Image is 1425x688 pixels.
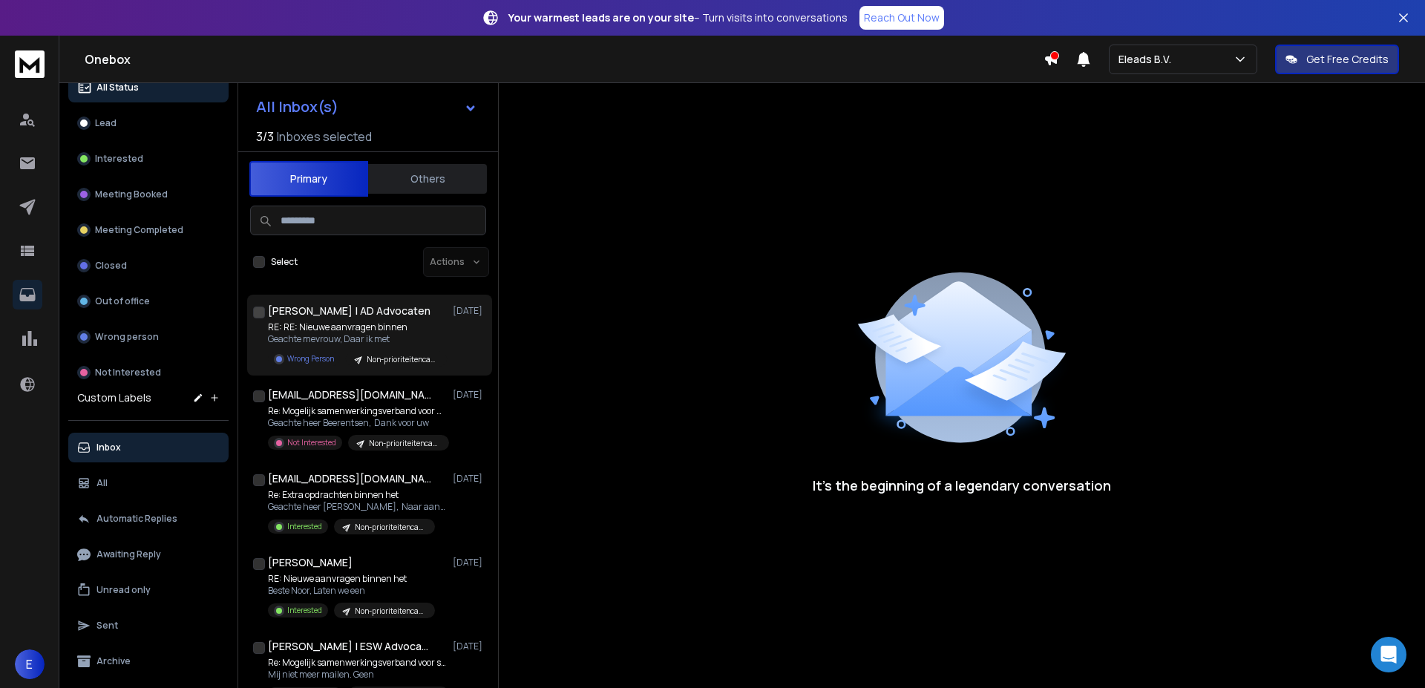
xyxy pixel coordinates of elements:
label: Select [271,256,298,268]
p: Not Interested [287,437,336,448]
button: All Status [68,73,229,102]
p: All [96,477,108,489]
strong: Your warmest leads are on your site [508,10,694,24]
img: logo [15,50,45,78]
h3: Inboxes selected [277,128,372,145]
span: 3 / 3 [256,128,274,145]
h1: All Inbox(s) [256,99,338,114]
button: Sent [68,611,229,641]
button: Meeting Completed [68,215,229,245]
p: Closed [95,260,127,272]
p: Mij niet meer mailen. Geen [268,669,446,681]
p: Geachte heer Beerentsen, Dank voor uw [268,417,446,429]
p: Out of office [95,295,150,307]
button: Meeting Booked [68,180,229,209]
p: [DATE] [453,305,486,317]
p: [DATE] [453,473,486,485]
p: – Turn visits into conversations [508,10,848,25]
p: Not Interested [95,367,161,379]
div: Open Intercom Messenger [1371,637,1406,672]
p: Eleads B.V. [1118,52,1177,67]
p: Non-prioriteitencampagne Hele Dag | Eleads [369,438,440,449]
button: E [15,649,45,679]
a: Reach Out Now [859,6,944,30]
p: Beste Noor, Laten we een [268,585,435,597]
p: RE: RE: Nieuwe aanvragen binnen [268,321,446,333]
p: Re: Mogelijk samenwerkingsverband voor strafrecht [268,657,446,669]
p: Archive [96,655,131,667]
h3: Custom Labels [77,390,151,405]
button: All Inbox(s) [244,92,489,122]
p: Non-prioriteitencampagne Hele Dag | Eleads [355,606,426,617]
button: Inbox [68,433,229,462]
p: Non-prioriteitencampagne Hele Dag | Eleads [367,354,438,365]
p: Inbox [96,442,121,453]
button: Not Interested [68,358,229,387]
p: Non-prioriteitencampagne Hele Dag | Eleads [355,522,426,533]
p: [DATE] [453,557,486,569]
p: Geachte heer [PERSON_NAME], Naar aanleiding van [268,501,446,513]
p: Sent [96,620,118,632]
p: Geachte mevrouw, Daar ik met [268,333,446,345]
button: Lead [68,108,229,138]
button: Out of office [68,286,229,316]
p: Awaiting Reply [96,548,161,560]
p: Interested [287,605,322,616]
button: All [68,468,229,498]
h1: [EMAIL_ADDRESS][DOMAIN_NAME] [268,471,431,486]
button: Get Free Credits [1275,45,1399,74]
p: Interested [287,521,322,532]
p: Lead [95,117,117,129]
button: Primary [249,161,368,197]
h1: [PERSON_NAME] | AD Advocaten [268,304,430,318]
p: Re: Mogelijk samenwerkingsverband voor personen- [268,405,446,417]
p: All Status [96,82,139,94]
p: Meeting Booked [95,189,168,200]
p: Wrong Person [287,353,334,364]
p: Get Free Credits [1306,52,1389,67]
h1: [PERSON_NAME] | ESW Advocaten [268,639,431,654]
h1: [PERSON_NAME] [268,555,353,570]
p: RE: Nieuwe aanvragen binnen het [268,573,435,585]
p: Interested [95,153,143,165]
button: Interested [68,144,229,174]
p: [DATE] [453,389,486,401]
p: Unread only [96,584,151,596]
button: Automatic Replies [68,504,229,534]
button: Others [368,163,487,195]
button: Closed [68,251,229,281]
p: Automatic Replies [96,513,177,525]
button: Archive [68,646,229,676]
h1: [EMAIL_ADDRESS][DOMAIN_NAME] [268,387,431,402]
p: [DATE] [453,641,486,652]
p: Reach Out Now [864,10,940,25]
h1: Onebox [85,50,1044,68]
p: It’s the beginning of a legendary conversation [813,475,1111,496]
p: Meeting Completed [95,224,183,236]
button: Wrong person [68,322,229,352]
button: Unread only [68,575,229,605]
p: Re: Extra opdrachten binnen het [268,489,446,501]
button: Awaiting Reply [68,540,229,569]
p: Wrong person [95,331,159,343]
